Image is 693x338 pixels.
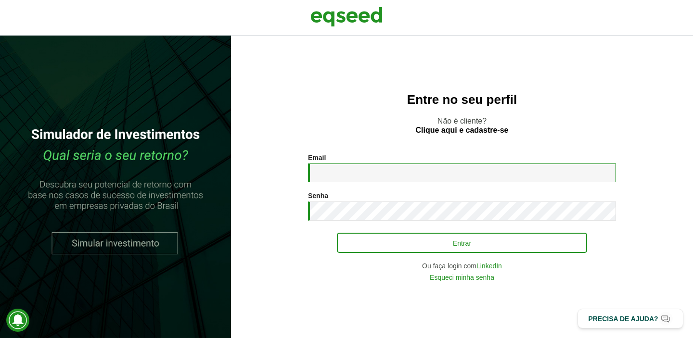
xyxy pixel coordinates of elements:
[308,192,328,199] label: Senha
[337,233,587,253] button: Entrar
[308,154,326,161] label: Email
[416,126,509,134] a: Clique aqui e cadastre-se
[430,274,494,281] a: Esqueci minha senha
[250,116,674,135] p: Não é cliente?
[250,93,674,107] h2: Entre no seu perfil
[476,263,502,269] a: LinkedIn
[310,5,383,29] img: EqSeed Logo
[308,263,616,269] div: Ou faça login com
